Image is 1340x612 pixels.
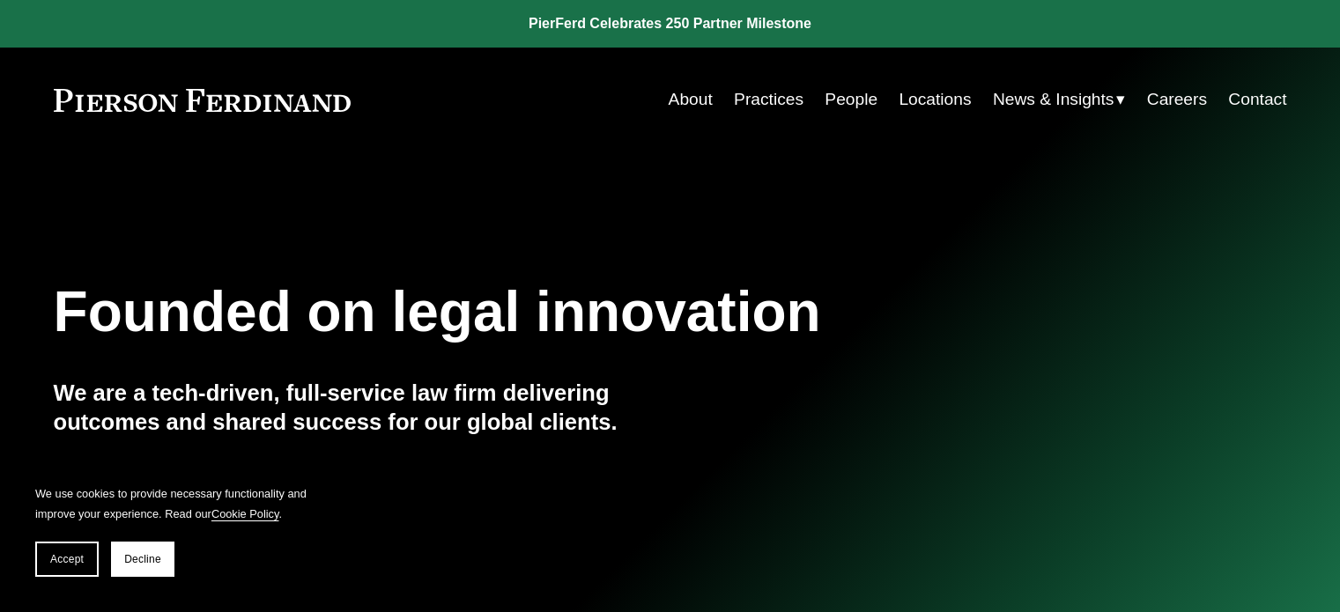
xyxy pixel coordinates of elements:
a: Locations [899,83,971,116]
a: Practices [734,83,803,116]
section: Cookie banner [18,466,335,594]
a: About [669,83,713,116]
a: Cookie Policy [211,507,279,520]
a: People [825,83,877,116]
span: Decline [124,553,161,565]
h1: Founded on legal innovation [54,280,1082,344]
button: Accept [35,542,99,577]
a: Careers [1147,83,1207,116]
a: folder dropdown [993,83,1126,116]
h4: We are a tech-driven, full-service law firm delivering outcomes and shared success for our global... [54,379,670,436]
button: Decline [111,542,174,577]
p: We use cookies to provide necessary functionality and improve your experience. Read our . [35,483,317,524]
a: Contact [1228,83,1286,116]
span: Accept [50,553,84,565]
span: News & Insights [993,85,1114,115]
